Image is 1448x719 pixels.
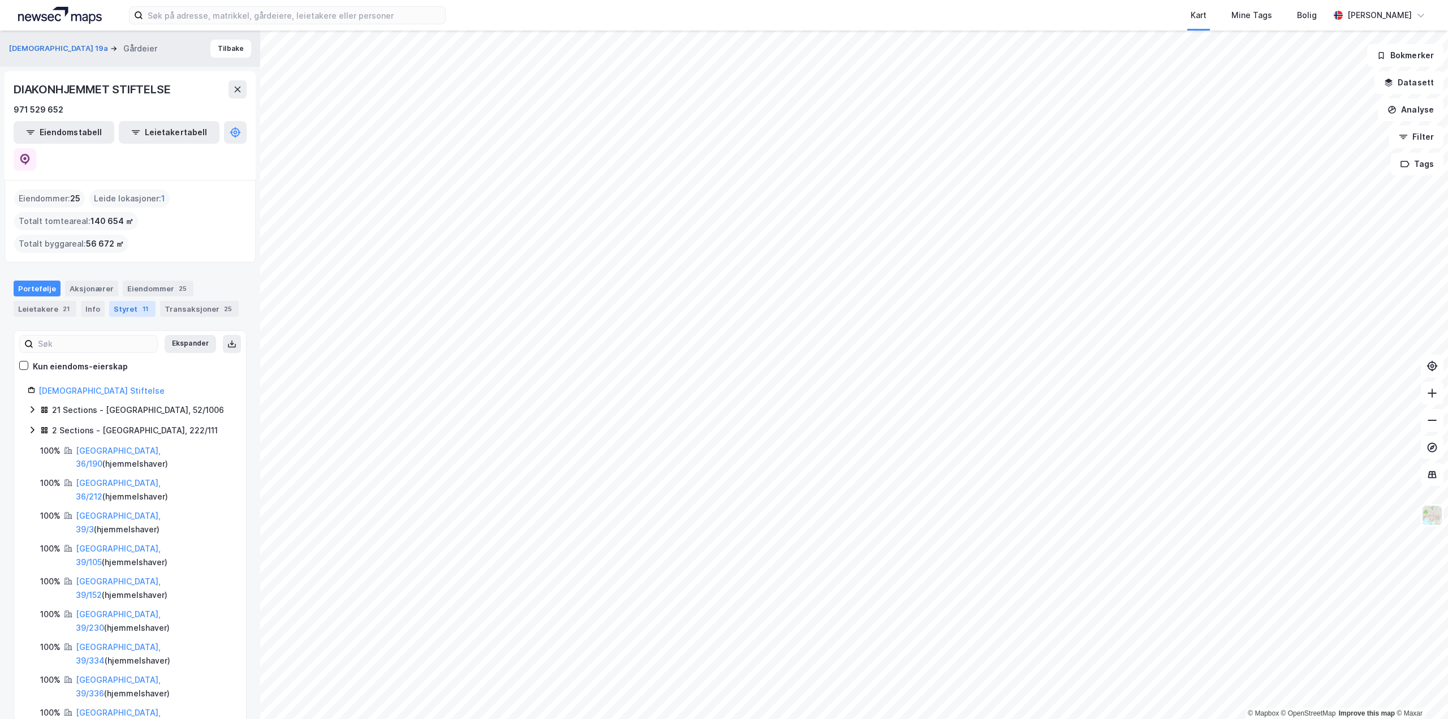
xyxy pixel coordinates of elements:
[1367,44,1443,67] button: Bokmerker
[40,444,61,458] div: 100%
[210,40,251,58] button: Tilbake
[160,301,239,317] div: Transaksjoner
[76,444,232,471] div: ( hjemmelshaver )
[1191,8,1206,22] div: Kart
[52,403,224,417] div: 21 Sections - [GEOGRAPHIC_DATA], 52/1006
[1389,126,1443,148] button: Filter
[76,446,161,469] a: [GEOGRAPHIC_DATA], 36/190
[76,511,161,534] a: [GEOGRAPHIC_DATA], 39/3
[161,192,165,205] span: 1
[76,542,232,569] div: ( hjemmelshaver )
[52,424,218,437] div: 2 Sections - [GEOGRAPHIC_DATA], 222/111
[61,303,72,315] div: 21
[76,478,161,501] a: [GEOGRAPHIC_DATA], 36/212
[40,542,61,556] div: 100%
[76,575,232,602] div: ( hjemmelshaver )
[14,212,138,230] div: Totalt tomteareal :
[140,303,151,315] div: 11
[1391,153,1443,175] button: Tags
[33,335,157,352] input: Søk
[14,190,85,208] div: Eiendommer :
[14,235,128,253] div: Totalt byggareal :
[14,80,173,98] div: DIAKONHJEMMET STIFTELSE
[76,640,232,668] div: ( hjemmelshaver )
[176,283,189,294] div: 25
[222,303,234,315] div: 25
[123,42,157,55] div: Gårdeier
[1378,98,1443,121] button: Analyse
[1339,709,1395,717] a: Improve this map
[76,673,232,700] div: ( hjemmelshaver )
[33,360,128,373] div: Kun eiendoms-eierskap
[1391,665,1448,719] div: Kontrollprogram for chat
[1281,709,1336,717] a: OpenStreetMap
[1231,8,1272,22] div: Mine Tags
[9,43,110,54] button: [DEMOGRAPHIC_DATA] 19a
[76,608,232,635] div: ( hjemmelshaver )
[70,192,80,205] span: 25
[109,301,156,317] div: Styret
[1391,665,1448,719] iframe: Chat Widget
[65,281,118,296] div: Aksjonærer
[1297,8,1317,22] div: Bolig
[1248,709,1279,717] a: Mapbox
[81,301,105,317] div: Info
[14,121,114,144] button: Eiendomstabell
[18,7,102,24] img: logo.a4113a55bc3d86da70a041830d287a7e.svg
[1421,505,1443,526] img: Z
[76,544,161,567] a: [GEOGRAPHIC_DATA], 39/105
[76,576,161,600] a: [GEOGRAPHIC_DATA], 39/152
[90,214,133,228] span: 140 654 ㎡
[38,386,165,395] a: [DEMOGRAPHIC_DATA] Stiftelse
[14,103,63,117] div: 971 529 652
[40,476,61,490] div: 100%
[86,237,124,251] span: 56 672 ㎡
[76,642,161,665] a: [GEOGRAPHIC_DATA], 39/334
[1374,71,1443,94] button: Datasett
[14,281,61,296] div: Portefølje
[143,7,445,24] input: Søk på adresse, matrikkel, gårdeiere, leietakere eller personer
[89,190,170,208] div: Leide lokasjoner :
[123,281,193,296] div: Eiendommer
[40,575,61,588] div: 100%
[40,608,61,621] div: 100%
[119,121,219,144] button: Leietakertabell
[40,509,61,523] div: 100%
[76,609,161,632] a: [GEOGRAPHIC_DATA], 39/230
[76,509,232,536] div: ( hjemmelshaver )
[76,476,232,503] div: ( hjemmelshaver )
[40,673,61,687] div: 100%
[14,301,76,317] div: Leietakere
[76,675,161,698] a: [GEOGRAPHIC_DATA], 39/336
[165,335,216,353] button: Ekspander
[1347,8,1412,22] div: [PERSON_NAME]
[40,640,61,654] div: 100%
